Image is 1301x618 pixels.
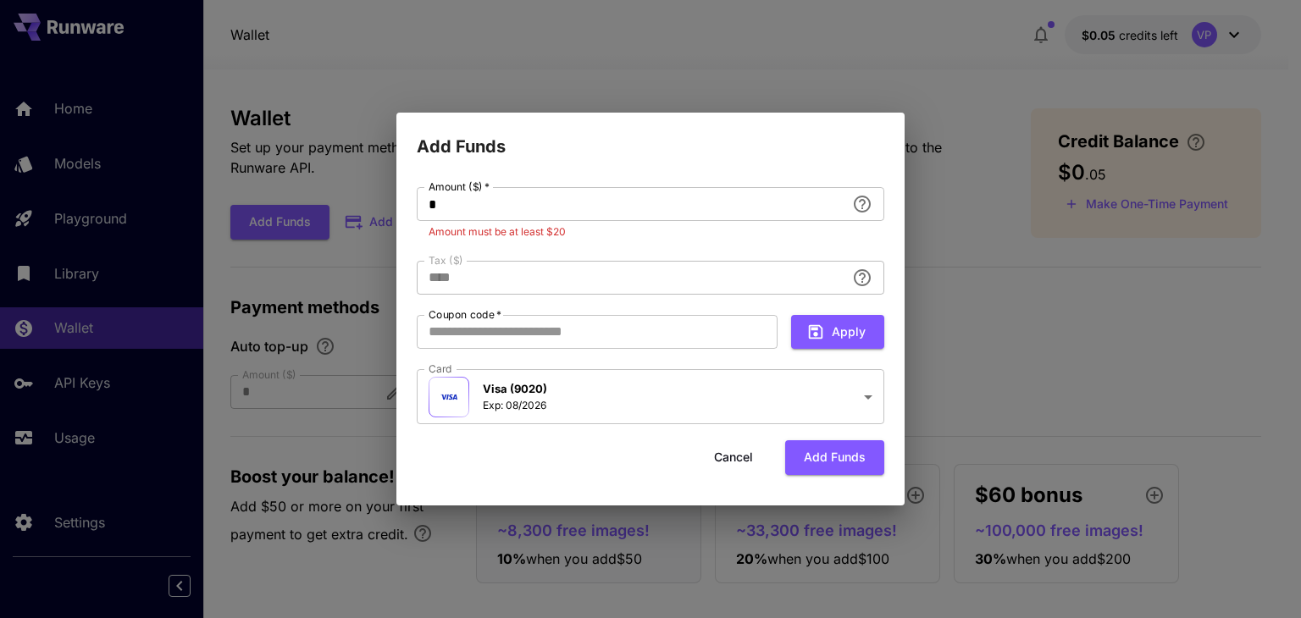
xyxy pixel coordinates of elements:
[429,307,501,322] label: Coupon code
[429,223,872,240] p: Amount must be at least $20
[791,315,884,350] button: Apply
[483,381,547,398] p: Visa (9020)
[483,398,547,413] p: Exp: 08/2026
[695,440,772,475] button: Cancel
[785,440,884,475] button: Add funds
[396,113,905,160] h2: Add Funds
[429,179,490,194] label: Amount ($)
[429,253,463,268] label: Tax ($)
[429,361,452,376] label: Card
